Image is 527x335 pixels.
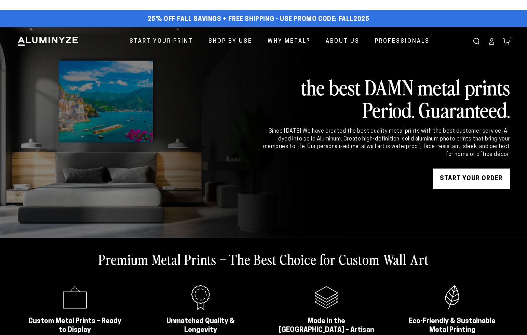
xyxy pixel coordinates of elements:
span: About Us [326,37,360,46]
span: Why Metal? [268,37,310,46]
a: Shop By Use [203,32,257,51]
h2: Premium Metal Prints – The Best Choice for Custom Wall Art [98,250,429,268]
a: Why Metal? [262,32,315,51]
span: 25% off FALL Savings + Free Shipping - Use Promo Code: FALL2025 [148,16,369,23]
span: Professionals [375,37,430,46]
a: Start Your Print [124,32,198,51]
a: Professionals [370,32,435,51]
h2: Eco-Friendly & Sustainable Metal Printing [403,317,501,335]
h2: Custom Metal Prints – Ready to Display [26,317,124,335]
span: 2 [511,36,513,41]
a: About Us [321,32,365,51]
summary: Search our site [469,34,484,49]
img: Aluminyze [17,36,79,46]
span: Start Your Print [130,37,193,46]
a: START YOUR Order [433,169,510,189]
div: Since [DATE] We have created the best quality metal prints with the best customer service. All dy... [262,128,510,158]
span: Shop By Use [208,37,252,46]
h2: the best DAMN metal prints Period. Guaranteed. [262,76,510,121]
h2: Unmatched Quality & Longevity [151,317,250,335]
